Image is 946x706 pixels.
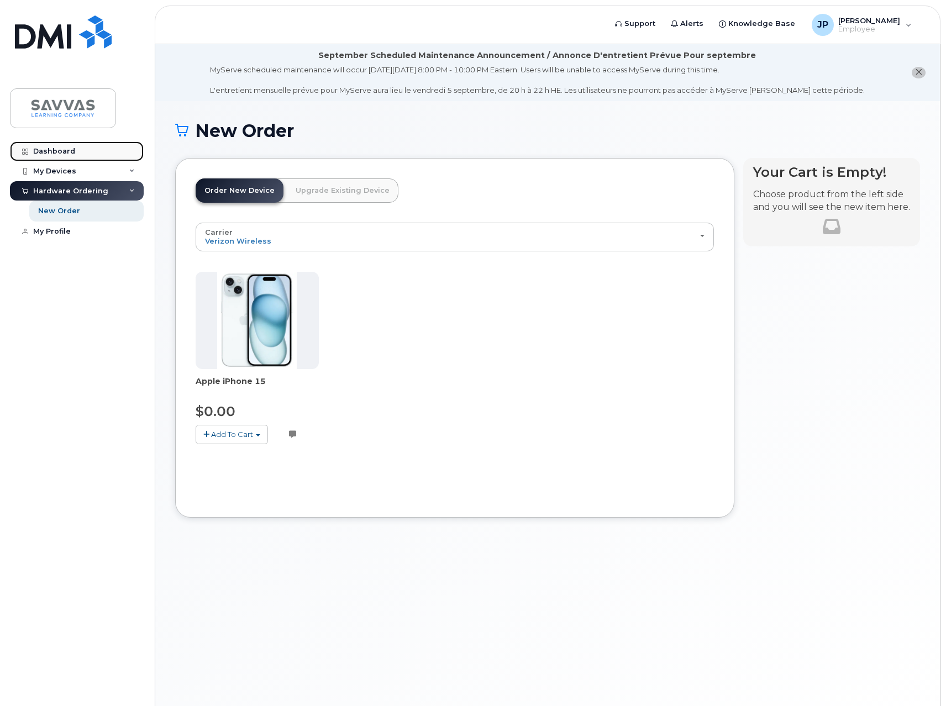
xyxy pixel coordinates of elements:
a: Order New Device [196,178,283,203]
span: $0.00 [196,403,235,419]
span: Add To Cart [211,430,253,439]
span: Carrier [205,228,233,236]
button: Carrier Verizon Wireless [196,223,714,251]
h4: Your Cart is Empty! [753,165,910,180]
div: Apple iPhone 15 [196,376,319,398]
iframe: Messenger Launcher [898,658,938,698]
span: Verizon Wireless [205,236,271,245]
img: iPhone_15.png [217,272,297,369]
div: MyServe scheduled maintenance will occur [DATE][DATE] 8:00 PM - 10:00 PM Eastern. Users will be u... [210,65,865,96]
div: September Scheduled Maintenance Announcement / Annonce D'entretient Prévue Pour septembre [318,50,756,61]
h1: New Order [175,121,920,140]
button: close notification [912,67,926,78]
a: Upgrade Existing Device [287,178,398,203]
p: Choose product from the left side and you will see the new item here. [753,188,910,214]
button: Add To Cart [196,425,268,444]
